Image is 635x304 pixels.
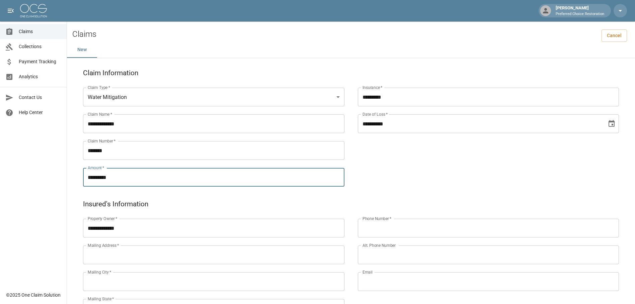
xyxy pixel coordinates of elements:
div: © 2025 One Claim Solution [6,292,61,298]
label: Alt. Phone Number [363,242,396,248]
label: Claim Type [88,85,110,90]
label: Claim Name [88,111,112,117]
label: Mailing City [88,269,111,275]
div: Water Mitigation [83,88,344,106]
button: New [67,42,97,58]
span: Collections [19,43,61,50]
label: Email [363,269,373,275]
label: Claim Number [88,138,115,144]
div: dynamic tabs [67,42,635,58]
label: Insurance [363,85,382,90]
span: Payment Tracking [19,58,61,65]
a: Cancel [602,29,627,42]
label: Mailing State [88,296,114,302]
label: Mailing Address [88,242,119,248]
label: Amount [88,165,104,171]
span: Claims [19,28,61,35]
p: Preferred Choice Restoration [556,11,604,17]
button: open drawer [4,4,17,17]
label: Property Owner [88,216,117,221]
h2: Claims [72,29,96,39]
span: Contact Us [19,94,61,101]
div: [PERSON_NAME] [553,5,607,17]
label: Phone Number [363,216,391,221]
img: ocs-logo-white-transparent.png [20,4,47,17]
span: Analytics [19,73,61,80]
label: Date of Loss [363,111,388,117]
button: Choose date, selected date is Sep 17, 2025 [605,117,618,130]
span: Help Center [19,109,61,116]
